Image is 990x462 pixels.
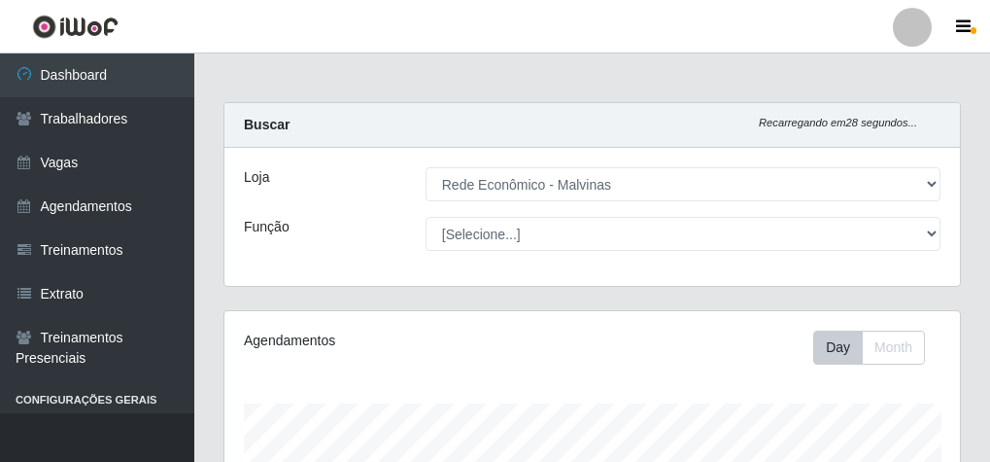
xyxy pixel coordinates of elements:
label: Loja [244,167,269,188]
button: Month [862,331,925,365]
i: Recarregando em 28 segundos... [759,117,917,128]
div: First group [813,331,925,365]
button: Day [813,331,863,365]
label: Função [244,217,290,237]
img: CoreUI Logo [32,15,119,39]
div: Toolbar with button groups [813,331,940,365]
div: Agendamentos [244,331,517,351]
strong: Buscar [244,117,290,132]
